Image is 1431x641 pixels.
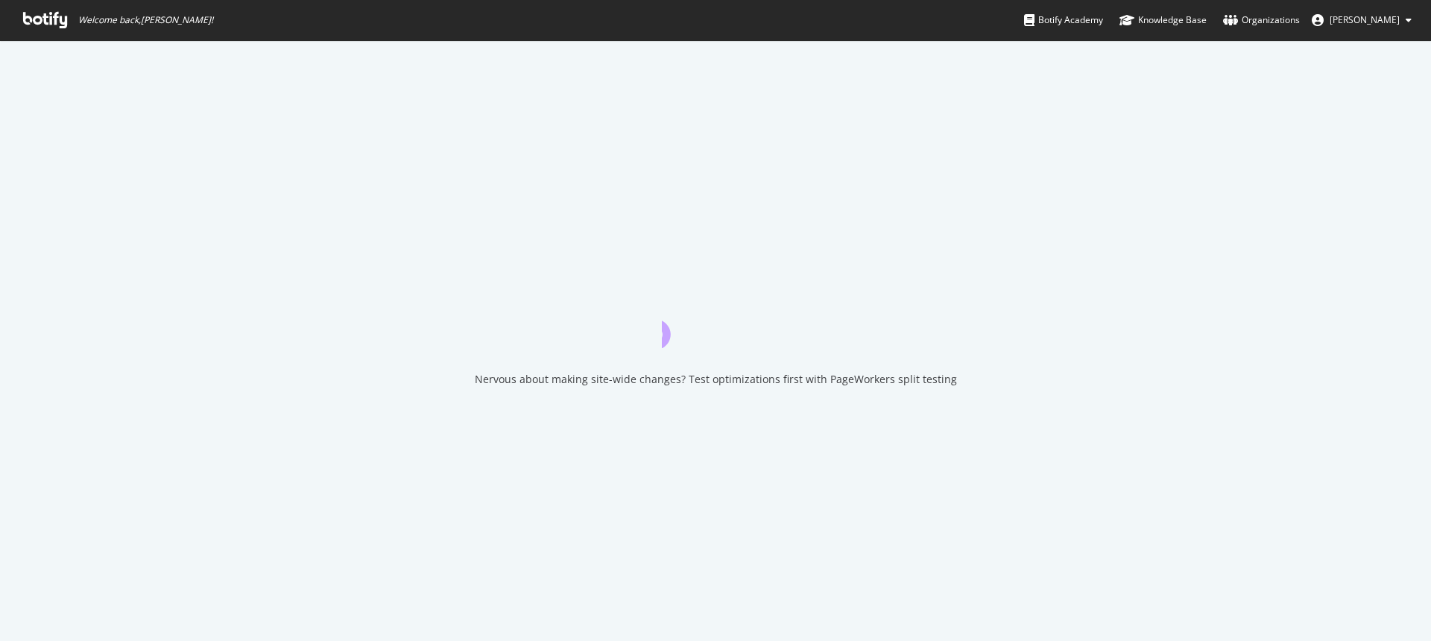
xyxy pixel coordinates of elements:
div: Botify Academy [1024,13,1103,28]
span: Kruse Andreas [1330,13,1400,26]
div: Organizations [1223,13,1300,28]
div: animation [662,294,769,348]
span: Welcome back, [PERSON_NAME] ! [78,14,213,26]
button: [PERSON_NAME] [1300,8,1424,32]
div: Nervous about making site-wide changes? Test optimizations first with PageWorkers split testing [475,372,957,387]
div: Knowledge Base [1119,13,1207,28]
